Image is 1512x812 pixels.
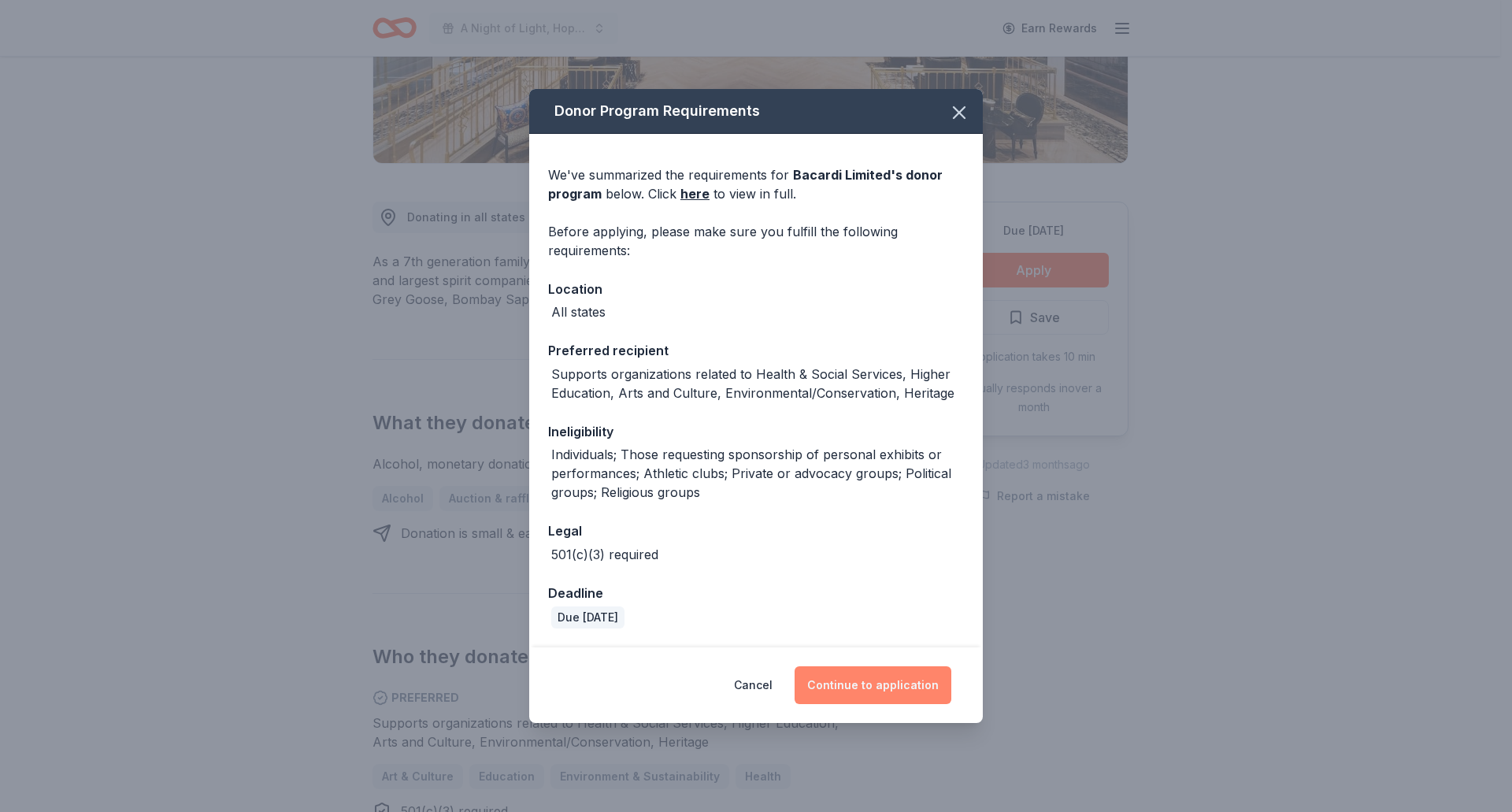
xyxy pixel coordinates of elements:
div: Supports organizations related to Health & Social Services, Higher Education, Arts and Culture, E... [551,365,964,402]
div: Location [548,279,964,299]
div: Due [DATE] [551,606,624,628]
div: Legal [548,521,964,541]
div: Deadline [548,583,964,603]
button: Continue to application [795,666,951,704]
div: Individuals; Those requesting sponsorship of personal exhibits or performances; Athletic clubs; P... [551,445,964,502]
div: Donor Program Requirements [529,89,983,134]
div: 501(c)(3) required [551,545,658,564]
div: All states [551,302,606,321]
div: Ineligibility [548,421,964,442]
div: Before applying, please make sure you fulfill the following requirements: [548,222,964,260]
button: Cancel [734,666,773,704]
a: here [680,184,710,203]
div: We've summarized the requirements for below. Click to view in full. [548,165,964,203]
div: Preferred recipient [548,340,964,361]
